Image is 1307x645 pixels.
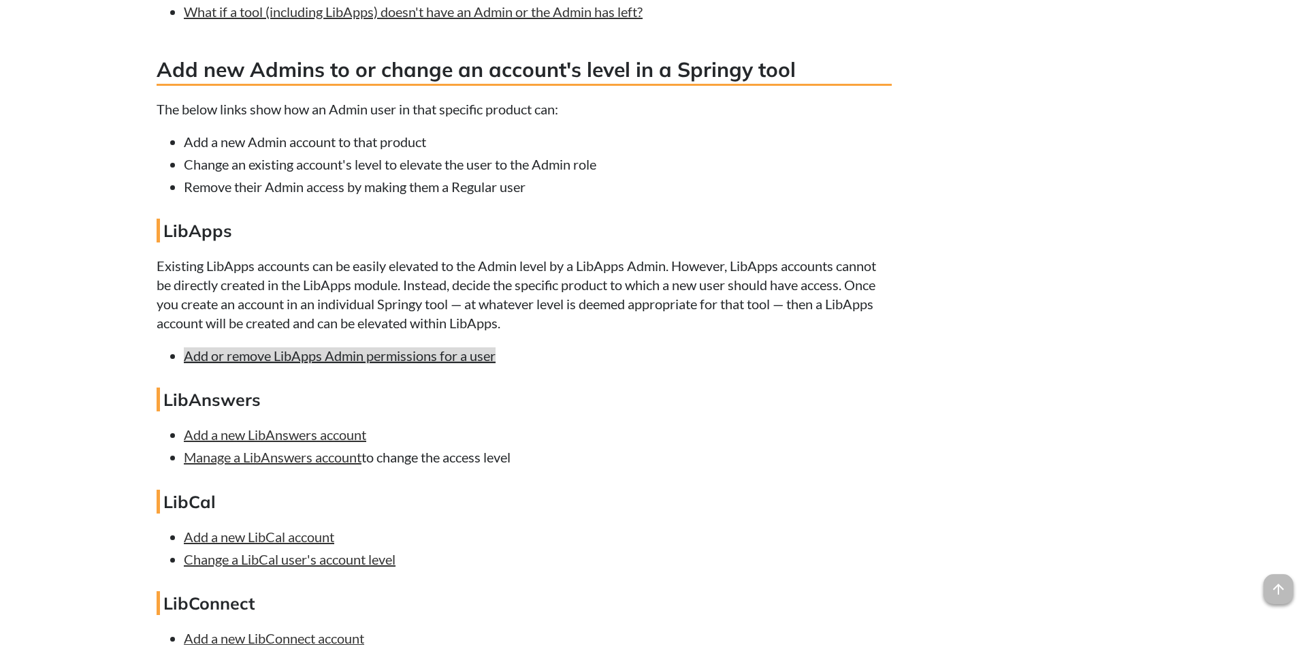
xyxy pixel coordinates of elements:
h4: LibApps [157,219,892,242]
a: Add a new LibAnswers account [184,426,366,443]
li: to change the access level [184,447,892,467]
a: Add a new LibCal account [184,529,334,545]
a: Manage a LibAnswers account [184,449,361,465]
h4: LibConnect [157,591,892,615]
a: What if a tool (including LibApps) doesn't have an Admin or the Admin has left? [184,3,643,20]
li: Add a new Admin account to that product [184,132,892,151]
h4: LibCal [157,490,892,514]
p: Existing LibApps accounts can be easily elevated to the Admin level by a LibApps Admin. However, ... [157,256,892,332]
p: The below links show how an Admin user in that specific product can: [157,99,892,119]
a: Change a LibCal user's account level [184,551,396,567]
a: arrow_upward [1263,576,1293,592]
li: Change an existing account's level to elevate the user to the Admin role [184,155,892,174]
h4: LibAnswers [157,388,892,411]
span: arrow_upward [1263,574,1293,604]
li: Remove their Admin access by making them a Regular user [184,177,892,196]
a: Add or remove LibApps Admin permissions for a user [184,347,496,364]
h3: Add new Admins to or change an account's level in a Springy tool [157,55,892,86]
